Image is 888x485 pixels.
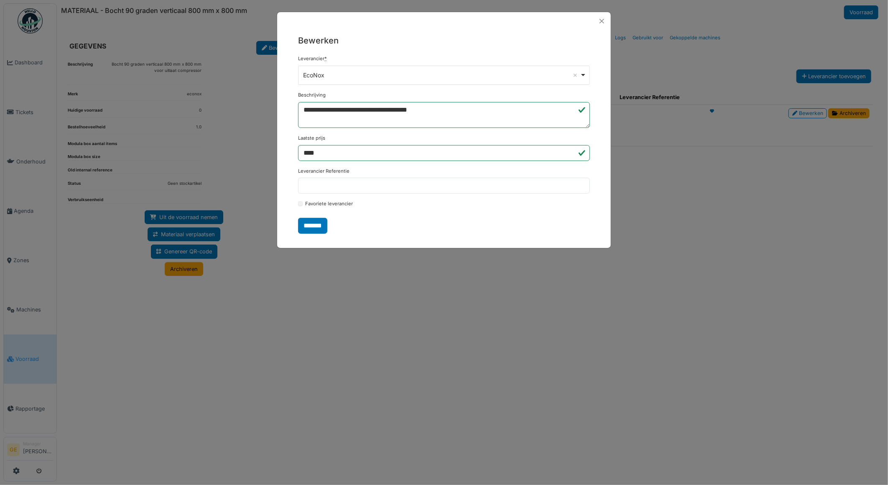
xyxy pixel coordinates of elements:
abbr: Verplicht [324,56,327,61]
label: Leverancier [298,55,327,62]
div: EcoNox [304,71,580,79]
label: Beschrijving [298,92,326,99]
button: Remove item: '4687' [571,71,579,79]
label: Favoriete leverancier [305,200,353,207]
label: Laatste prijs [298,135,325,142]
label: Leverancier Referentie [298,168,350,175]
